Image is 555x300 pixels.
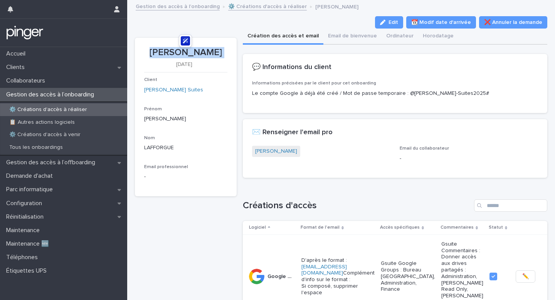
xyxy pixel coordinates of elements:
h2: 💬 Informations du client [252,63,331,72]
p: Étiquettes UPS [3,267,53,275]
p: - [400,155,538,163]
p: Demande d'achat [3,172,59,180]
button: ✏️ [516,270,535,283]
span: Email professionnel [144,165,188,169]
p: [PERSON_NAME] [315,2,358,10]
p: 📋 Autres actions logiciels [3,119,81,126]
p: Parc informatique [3,186,59,193]
p: Le compte Google à déjà été créé / Mot de passe temporaire : @[PERSON_NAME]-Suites2025# [252,89,538,98]
p: Google Workspace [267,272,297,280]
p: Accueil [3,50,32,57]
p: Maintenance [3,227,46,234]
p: Logiciel [249,223,266,232]
button: ❌ Annuler la demande [479,16,547,29]
button: Horodatage [418,29,458,45]
span: Nom [144,136,155,140]
a: [PERSON_NAME] [255,147,297,155]
input: Search [474,199,547,212]
h2: ✉️ Renseigner l'email pro [252,128,333,137]
p: Téléphones [3,254,44,261]
p: Configuration [3,200,48,207]
span: ❌ Annuler la demande [484,19,542,26]
p: Gestion des accès à l’onboarding [3,91,100,98]
p: Réinitialisation [3,213,50,221]
a: [PERSON_NAME] Suites [144,86,203,94]
span: Prénom [144,107,162,111]
button: Email de bienvenue [323,29,382,45]
a: Gestion des accès à l’onboarding [136,2,220,10]
span: Email du collaborateur [400,146,449,151]
p: Commentaires [441,223,474,232]
p: [PERSON_NAME] [144,47,227,58]
p: [DATE] [144,61,224,68]
p: Gestion des accès à l’offboarding [3,159,101,166]
span: 📆 Modif date d'arrivée [411,19,471,26]
p: ⚙️ Créations d'accès à réaliser [3,106,93,113]
p: Statut [489,223,503,232]
p: Clients [3,64,31,71]
button: Ordinateur [382,29,418,45]
p: - [144,173,146,181]
a: ⚙️ Créations d'accès à réaliser [228,2,307,10]
p: Collaborateurs [3,77,51,84]
img: mTgBEunGTSyRkCgitkcU [6,25,44,40]
p: Accès spécifiques [380,223,420,232]
p: D'après le format : Complément d'info sur le format : Si composé, supprimer l'espace [301,257,375,296]
p: Maintenance 🆕 [3,240,55,248]
p: ⚙️ Créations d'accès à venir [3,131,87,138]
p: Tous les onboardings [3,144,69,151]
button: Edit [375,16,403,29]
span: Edit [388,20,398,25]
button: Création des accès et email [243,29,323,45]
p: Gsuite Google Groups : Bureau [GEOGRAPHIC_DATA], Administration, Finance [381,260,435,293]
button: 📆 Modif date d'arrivée [406,16,476,29]
p: [PERSON_NAME] [144,115,227,123]
span: Client [144,78,157,82]
span: ✏️ [522,273,529,280]
h1: Créations d'accès [243,200,471,211]
p: Format de l'email [301,223,340,232]
a: [EMAIL_ADDRESS][DOMAIN_NAME] [301,264,347,276]
span: Informations précisées par le client pour cet onboarding [252,81,376,86]
p: LAFFORGUE [144,144,227,152]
